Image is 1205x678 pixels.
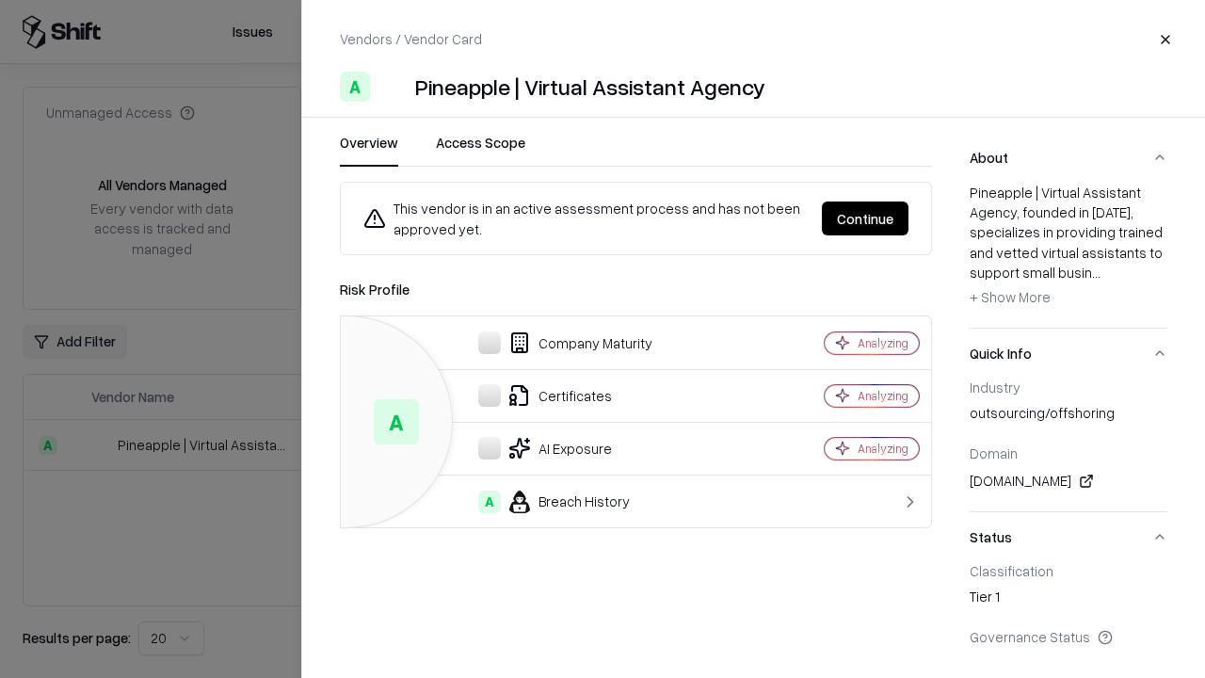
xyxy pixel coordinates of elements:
img: Pineapple | Virtual Assistant Agency [378,72,408,102]
div: A [478,491,501,513]
div: This vendor is in an active assessment process and has not been approved yet. [363,198,807,239]
div: Pineapple | Virtual Assistant Agency [415,72,765,102]
button: Continue [822,202,908,235]
div: Analyzing [858,388,908,404]
span: + Show More [970,288,1051,305]
button: Status [970,512,1167,562]
div: A [340,72,370,102]
button: Quick Info [970,329,1167,379]
button: + Show More [970,282,1051,313]
div: Analyzing [858,335,908,351]
div: AI Exposure [356,437,759,460]
div: Company Maturity [356,331,759,354]
div: Governance Status [970,628,1167,645]
div: Industry [970,379,1167,395]
div: Breach History [356,491,759,513]
div: [DOMAIN_NAME] [970,470,1167,492]
div: outsourcing/offshoring [970,403,1167,429]
div: Risk Profile [340,278,932,300]
button: Overview [340,133,398,167]
button: About [970,133,1167,183]
div: Domain [970,444,1167,461]
div: Classification [970,562,1167,579]
div: About [970,183,1167,328]
div: Tier 1 [970,587,1167,613]
div: Certificates [356,384,759,407]
div: Pineapple | Virtual Assistant Agency, founded in [DATE], specializes in providing trained and vet... [970,183,1167,313]
div: Analyzing [858,441,908,457]
p: Vendors / Vendor Card [340,29,482,49]
span: ... [1092,264,1101,281]
button: Access Scope [436,133,525,167]
div: A [374,399,419,444]
div: Quick Info [970,379,1167,511]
